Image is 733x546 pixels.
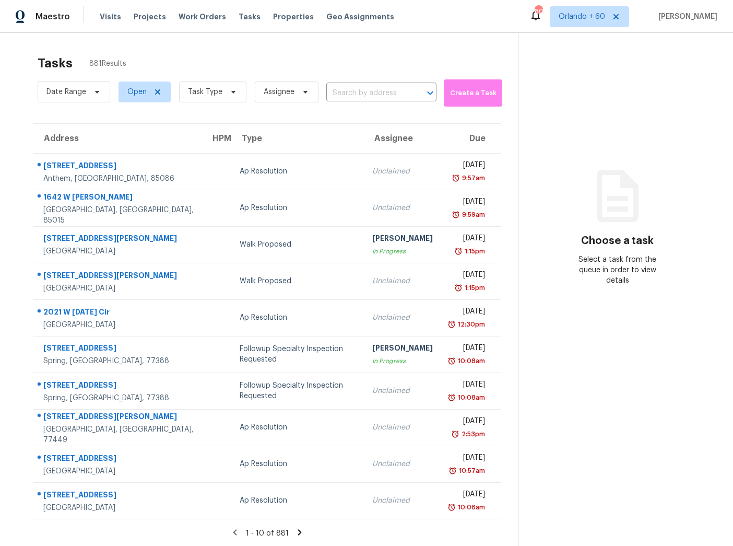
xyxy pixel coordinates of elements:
div: [DATE] [450,233,485,246]
div: [STREET_ADDRESS][PERSON_NAME] [43,270,194,283]
div: [STREET_ADDRESS][PERSON_NAME] [43,233,194,246]
span: Properties [273,11,314,22]
div: Unclaimed [372,166,433,177]
div: [PERSON_NAME] [372,233,433,246]
span: Create a Task [449,87,497,99]
div: 2021 W [DATE] Cir [43,307,194,320]
span: Assignee [264,87,294,97]
div: [GEOGRAPHIC_DATA] [43,466,194,477]
input: Search by address [326,85,407,101]
div: [STREET_ADDRESS] [43,380,194,393]
th: HPM [202,124,231,153]
img: Overdue Alarm Icon [447,502,456,513]
div: Unclaimed [372,495,433,506]
span: Maestro [36,11,70,22]
h2: Tasks [38,58,73,68]
th: Due [441,124,501,153]
div: [STREET_ADDRESS] [43,343,194,356]
div: Ap Resolution [240,312,356,323]
span: 1 - 10 of 881 [246,530,289,537]
span: Task Type [188,87,222,97]
span: 881 Results [89,59,126,69]
th: Address [33,124,202,153]
img: Overdue Alarm Icon [447,356,456,366]
div: [STREET_ADDRESS][PERSON_NAME] [43,411,194,424]
div: Unclaimed [372,312,433,323]
div: [DATE] [450,196,485,210]
img: Overdue Alarm Icon [454,246,463,257]
div: Ap Resolution [240,459,356,469]
div: Unclaimed [372,459,433,469]
div: [DATE] [450,452,485,466]
div: Followup Specialty Inspection Requested [240,380,356,401]
span: Open [127,87,147,97]
div: [DATE] [450,379,485,392]
div: [GEOGRAPHIC_DATA] [43,320,194,330]
div: [DATE] [450,489,485,502]
div: [GEOGRAPHIC_DATA] [43,246,194,257]
div: [GEOGRAPHIC_DATA] [43,283,194,294]
div: 12:30pm [456,319,485,330]
div: 1:15pm [463,283,485,293]
div: Unclaimed [372,422,433,433]
div: [STREET_ADDRESS] [43,453,194,466]
div: In Progress [372,356,433,366]
div: 10:57am [457,466,485,476]
div: [GEOGRAPHIC_DATA], [GEOGRAPHIC_DATA], 85015 [43,205,194,226]
div: Walk Proposed [240,276,356,286]
div: [DATE] [450,343,485,356]
div: [STREET_ADDRESS] [43,160,194,173]
div: [GEOGRAPHIC_DATA] [43,503,194,513]
div: 1642 W [PERSON_NAME] [43,192,194,205]
div: Ap Resolution [240,422,356,433]
div: [DATE] [450,416,485,429]
div: 1:15pm [463,246,485,257]
div: In Progress [372,246,433,257]
div: [STREET_ADDRESS] [43,490,194,503]
span: [PERSON_NAME] [654,11,717,22]
span: Orlando + 60 [559,11,605,22]
div: Ap Resolution [240,203,356,213]
div: 10:06am [456,502,485,513]
div: Unclaimed [372,276,433,286]
div: 9:59am [460,210,485,220]
div: Spring, [GEOGRAPHIC_DATA], 77388 [43,356,194,366]
div: [DATE] [450,270,485,283]
div: 10:08am [456,356,485,366]
th: Type [231,124,364,153]
div: [DATE] [450,160,485,173]
div: [PERSON_NAME] [372,343,433,356]
div: [DATE] [450,306,485,319]
h3: Choose a task [581,236,654,246]
div: Walk Proposed [240,239,356,250]
button: Open [423,86,438,100]
span: Work Orders [179,11,226,22]
div: 2:53pm [459,429,485,439]
div: Ap Resolution [240,166,356,177]
img: Overdue Alarm Icon [451,429,459,439]
span: Geo Assignments [326,11,394,22]
div: 801 [535,6,542,17]
span: Visits [100,11,121,22]
div: Select a task from the queue in order to view details [568,254,667,286]
div: Followup Specialty Inspection Requested [240,344,356,365]
img: Overdue Alarm Icon [452,173,460,183]
span: Tasks [239,13,261,20]
div: Unclaimed [372,386,433,396]
img: Overdue Alarm Icon [454,283,463,293]
button: Create a Task [444,79,502,107]
div: 10:08am [456,392,485,403]
div: Ap Resolution [240,495,356,506]
div: Anthem, [GEOGRAPHIC_DATA], 85086 [43,173,194,184]
img: Overdue Alarm Icon [448,466,457,476]
span: Projects [134,11,166,22]
img: Overdue Alarm Icon [447,392,456,403]
div: Unclaimed [372,203,433,213]
img: Overdue Alarm Icon [452,210,460,220]
div: [GEOGRAPHIC_DATA], [GEOGRAPHIC_DATA], 77449 [43,424,194,445]
div: 9:57am [460,173,485,183]
div: Spring, [GEOGRAPHIC_DATA], 77388 [43,393,194,403]
th: Assignee [364,124,441,153]
span: Date Range [46,87,86,97]
img: Overdue Alarm Icon [447,319,456,330]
